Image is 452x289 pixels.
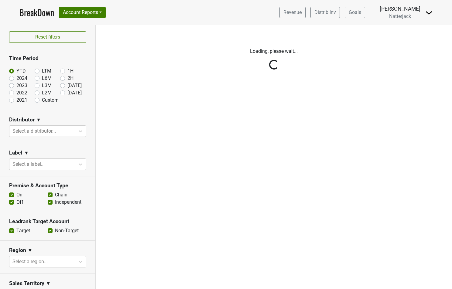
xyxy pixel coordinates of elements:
[380,5,420,13] div: [PERSON_NAME]
[310,7,340,18] a: Distrib Inv
[279,7,306,18] a: Revenue
[59,7,106,18] button: Account Reports
[345,7,365,18] a: Goals
[19,6,54,19] a: BreakDown
[389,13,411,19] span: Natterjack
[105,48,443,55] p: Loading, please wait...
[425,9,433,16] img: Dropdown Menu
